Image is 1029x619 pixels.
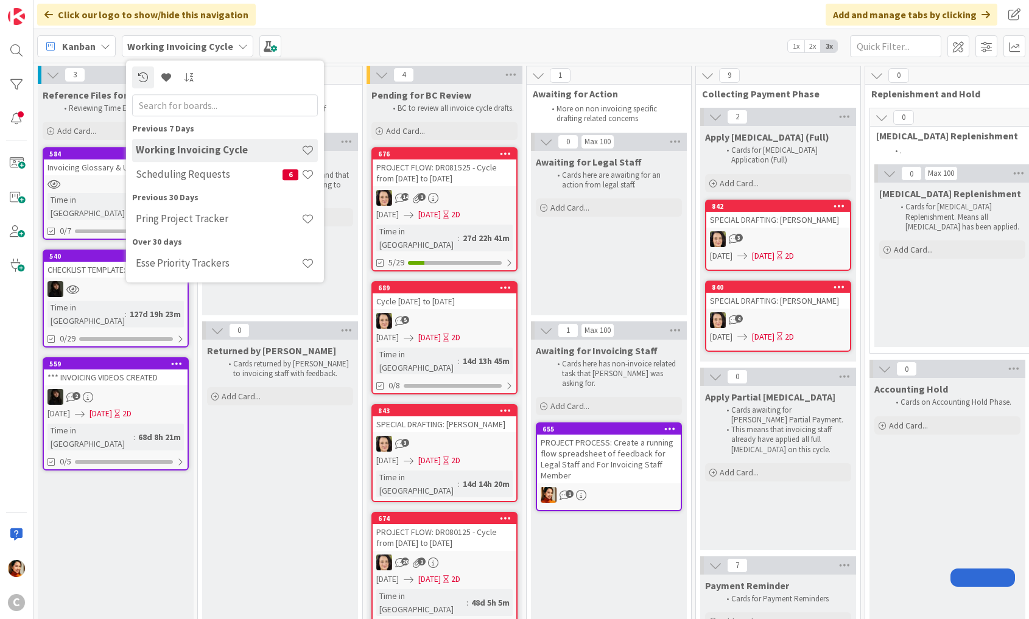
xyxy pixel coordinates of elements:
[60,225,71,237] span: 0/7
[706,201,850,212] div: 842
[889,397,1019,407] li: Cards on Accounting Hold Phase.
[373,149,516,186] div: 676PROJECT FLOW: DR081525 - Cycle from [DATE] to [DATE]
[712,202,850,211] div: 842
[135,430,184,444] div: 68d 8h 21m
[373,313,516,329] div: BL
[376,208,399,221] span: [DATE]
[558,323,578,338] span: 1
[60,455,71,468] span: 0/5
[378,150,516,158] div: 676
[706,201,850,228] div: 842SPECIAL DRAFTING: [PERSON_NAME]
[37,4,256,26] div: Click our logo to show/hide this navigation
[418,558,426,565] span: 1
[373,554,516,570] div: BL
[537,487,681,503] div: PM
[727,110,748,124] span: 2
[373,190,516,206] div: BL
[47,301,125,327] div: Time in [GEOGRAPHIC_DATA]
[537,435,681,483] div: PROJECT PROCESS: Create a running flow spreadsheet of feedback for Legal Staff and For Invoicing ...
[8,594,25,611] div: C
[132,236,318,248] div: Over 30 days
[566,490,574,498] span: 1
[122,407,132,420] div: 2D
[889,420,928,431] span: Add Card...
[543,425,681,433] div: 655
[136,169,283,181] h4: Scheduling Requests
[47,389,63,405] img: ES
[874,383,948,395] span: Accounting Hold
[373,282,516,309] div: 689Cycle [DATE] to [DATE]
[418,573,441,586] span: [DATE]
[550,400,589,411] span: Add Card...
[283,169,298,180] span: 6
[44,251,188,262] div: 540
[451,331,460,344] div: 2D
[401,193,409,201] span: 14
[458,231,460,245] span: :
[727,558,748,573] span: 7
[418,454,441,467] span: [DATE]
[373,513,516,551] div: 674PROJECT FLOW: DR080125 - Cycle from [DATE] to [DATE]
[371,89,471,101] span: Pending for BC Review
[132,94,318,116] input: Search for boards...
[710,231,726,247] img: BL
[896,362,917,376] span: 0
[49,360,188,368] div: 559
[710,312,726,328] img: BL
[720,594,849,604] li: Cards for Payment Reminders
[373,416,516,432] div: SPECIAL DRAFTING: [PERSON_NAME]
[90,407,112,420] span: [DATE]
[376,190,392,206] img: BL
[705,391,835,403] span: Apply Partial Retainer
[458,477,460,491] span: :
[136,257,301,270] h4: Esse Priority Trackers
[558,135,578,149] span: 0
[720,467,759,478] span: Add Card...
[57,125,96,136] span: Add Card...
[537,424,681,435] div: 655
[44,149,188,159] div: 584
[712,283,850,292] div: 840
[706,282,850,293] div: 840
[585,327,611,334] div: Max 100
[136,144,301,156] h4: Working Invoicing Cycle
[710,250,732,262] span: [DATE]
[222,359,351,379] li: Cards returned by [PERSON_NAME] to invoicing staff with feedback.
[550,68,571,83] span: 1
[136,213,301,225] h4: Pring Project Tracker
[127,307,184,321] div: 127d 19h 23m
[788,40,804,52] span: 1x
[720,425,849,455] li: This means that invoicing staff already have applied all full [MEDICAL_DATA] on this cycle.
[388,256,404,269] span: 5/29
[460,354,513,368] div: 14d 13h 45m
[536,156,642,168] span: Awaiting for Legal Staff
[378,284,516,292] div: 689
[401,558,409,565] span: 20
[376,554,392,570] img: BL
[373,436,516,452] div: BL
[44,389,188,405] div: ES
[376,348,458,374] div: Time in [GEOGRAPHIC_DATA]
[378,407,516,415] div: 843
[901,166,922,181] span: 0
[44,149,188,175] div: 584Invoicing Glossary & Useful Links
[826,4,997,26] div: Add and manage tabs by clicking
[125,307,127,321] span: :
[49,150,188,158] div: 584
[706,293,850,309] div: SPECIAL DRAFTING: [PERSON_NAME]
[458,354,460,368] span: :
[804,40,821,52] span: 2x
[47,407,70,420] span: [DATE]
[57,103,187,113] li: Reviewing Time Entry
[60,332,76,345] span: 0/29
[47,281,63,297] img: ES
[888,146,1020,156] li: .
[735,234,743,242] span: 3
[401,316,409,324] span: 5
[550,359,680,389] li: Cards here has non-invoice related task that [PERSON_NAME] was asking for.
[537,424,681,483] div: 655PROJECT PROCESS: Create a running flow spreadsheet of feedback for Legal Staff and For Invoici...
[702,88,845,100] span: Collecting Payment Phase
[720,405,849,425] li: Cards awaiting for [PERSON_NAME] Partial Payment.
[706,212,850,228] div: SPECIAL DRAFTING: [PERSON_NAME]
[132,122,318,135] div: Previous 7 Days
